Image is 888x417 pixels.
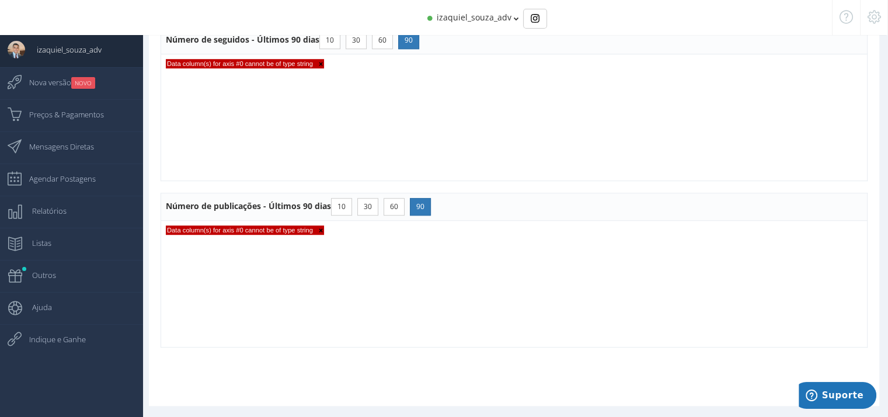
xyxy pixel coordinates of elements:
[161,27,868,54] th: Número de seguidos - Últimos 90 dias
[20,260,56,290] span: Outros
[384,198,405,216] button: 60
[18,100,104,129] span: Preços & Pagamentos
[8,41,25,58] img: User Image
[331,198,352,216] button: 10
[313,227,323,235] span: ×
[25,35,102,64] span: izaquiel_souza_adv
[20,293,52,322] span: Ajuda
[18,325,86,354] span: Indique e Ganhe
[313,60,323,68] span: ×
[20,228,51,258] span: Listas
[18,132,94,161] span: Mensagens Diretas
[166,225,324,235] span: Data column(s) for axis #0 cannot be of type string
[398,32,419,49] button: 90
[346,32,367,49] button: 30
[799,382,876,411] iframe: Abre um widget para que você possa encontrar mais informações
[523,9,547,29] div: Basic example
[166,59,324,68] span: Data column(s) for axis #0 cannot be of type string
[319,32,340,49] button: 10
[71,77,95,89] small: NOVO
[531,14,539,23] img: Instagram_simple_icon.svg
[18,164,96,193] span: Agendar Postagens
[437,12,511,23] span: izaquiel_souza_adv
[372,32,393,49] button: 60
[410,198,431,216] button: 90
[20,196,67,225] span: Relatórios
[161,193,868,221] th: Número de publicações - Últimos 90 dias
[18,68,95,97] span: Nova versão
[357,198,378,216] button: 30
